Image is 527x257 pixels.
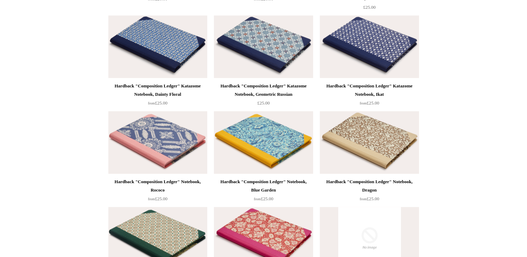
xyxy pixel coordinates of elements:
div: Hardback "Composition Ledger" Katazome Notebook, Ikat [321,82,417,99]
span: from [360,101,367,105]
span: from [254,197,261,201]
span: £25.00 [257,100,270,106]
span: £25.00 [148,196,168,201]
img: Hardback "Composition Ledger" Notebook, Dragon [320,111,419,174]
a: Hardback "Composition Ledger" Katazome Notebook, Ikat from£25.00 [320,82,419,110]
a: Hardback "Composition Ledger" Notebook, Rococo Hardback "Composition Ledger" Notebook, Rococo [108,111,207,174]
span: £25.00 [363,5,376,10]
span: £25.00 [148,100,168,106]
span: £25.00 [360,196,379,201]
img: Hardback "Composition Ledger" Katazome Notebook, Dainty Floral [108,15,207,78]
img: Hardback "Composition Ledger" Katazome Notebook, Geometric Russian [214,15,313,78]
a: Hardback "Composition Ledger" Notebook, Dragon Hardback "Composition Ledger" Notebook, Dragon [320,111,419,174]
div: Hardback "Composition Ledger" Notebook, Blue Garden [216,178,311,194]
a: Hardback "Composition Ledger" Katazome Notebook, Dainty Floral Hardback "Composition Ledger" Kata... [108,15,207,78]
img: Hardback "Composition Ledger" Notebook, Blue Garden [214,111,313,174]
a: Hardback "Composition Ledger" Notebook, Dragon from£25.00 [320,178,419,206]
a: Hardback "Composition Ledger" Notebook, Blue Garden Hardback "Composition Ledger" Notebook, Blue ... [214,111,313,174]
div: Hardback "Composition Ledger" Notebook, Dragon [321,178,417,194]
span: from [360,197,367,201]
div: Hardback "Composition Ledger" Katazome Notebook, Dainty Floral [110,82,206,99]
a: Hardback "Composition Ledger" Notebook, Blue Garden from£25.00 [214,178,313,206]
div: Hardback "Composition Ledger" Katazome Notebook, Geometric Russian [216,82,311,99]
span: from [148,101,155,105]
a: Hardback "Composition Ledger" Katazome Notebook, Ikat Hardback "Composition Ledger" Katazome Note... [320,15,419,78]
span: £25.00 [360,100,379,106]
a: Hardback "Composition Ledger" Katazome Notebook, Geometric Russian Hardback "Composition Ledger" ... [214,15,313,78]
a: Hardback "Composition Ledger" Notebook, Rococo from£25.00 [108,178,207,206]
a: Hardback "Composition Ledger" Katazome Notebook, Geometric Russian £25.00 [214,82,313,110]
span: £25.00 [254,196,273,201]
div: Hardback "Composition Ledger" Notebook, Rococo [110,178,206,194]
img: Hardback "Composition Ledger" Notebook, Rococo [108,111,207,174]
a: Hardback "Composition Ledger" Katazome Notebook, Dainty Floral from£25.00 [108,82,207,110]
span: from [148,197,155,201]
img: Hardback "Composition Ledger" Katazome Notebook, Ikat [320,15,419,78]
